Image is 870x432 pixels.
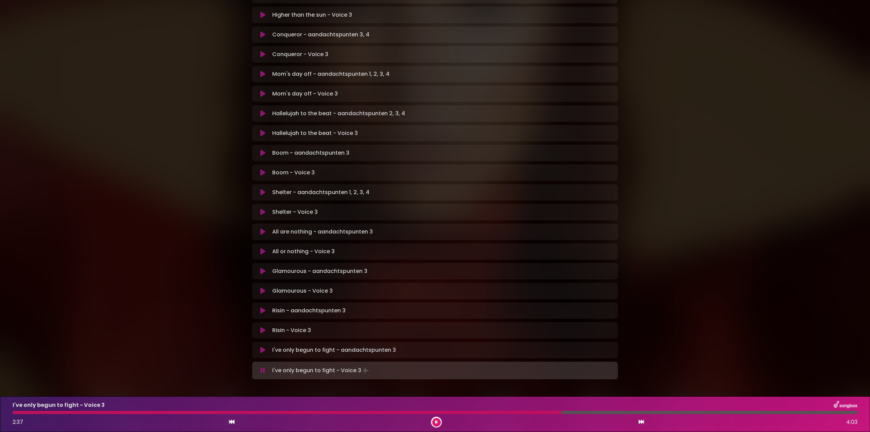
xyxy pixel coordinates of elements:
[272,267,367,275] p: Glamourous - aandachtspunten 3
[272,188,369,196] p: Shelter - aandachtspunten 1, 2, 3, 4
[272,129,358,137] p: Hallelujah to the beat - Voice 3
[272,208,318,216] p: Shelter - Voice 3
[272,287,333,295] p: Glamourous - Voice 3
[834,401,857,410] img: songbox-logo-white.png
[13,401,105,409] p: I've only begun to fight - Voice 3
[272,346,396,354] p: I've only begun to fight - aandachtspunten 3
[272,70,389,78] p: Mom's day off - aandachtspunten 1, 2, 3, 4
[272,31,369,39] p: Conqueror - aandachtspunten 3, 4
[272,326,311,334] p: Risin - Voice 3
[272,307,346,315] p: Risin - aandachtspunten 3
[272,228,373,236] p: All are nothing - aandachtspunten 3
[272,247,335,256] p: All or nothing - Voice 3
[272,50,328,58] p: Conqueror - Voice 3
[272,11,352,19] p: Higher than the sun - Voice 3
[272,169,315,177] p: Boom - Voice 3
[272,149,349,157] p: Boom - aandachtspunten 3
[272,90,338,98] p: Mom's day off - Voice 3
[272,366,371,375] p: I've only begun to fight - Voice 3
[361,366,371,375] img: waveform4.gif
[272,109,405,118] p: Hallelujah to the beat - aandachtspunten 2, 3, 4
